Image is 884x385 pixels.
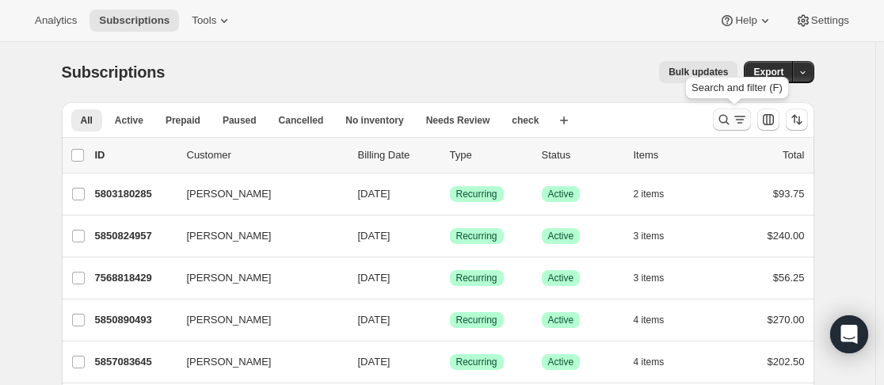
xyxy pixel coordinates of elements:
[95,183,805,205] div: 5803180285[PERSON_NAME][DATE]SuccessRecurringSuccessActive2 items$93.75
[223,114,257,127] span: Paused
[358,356,391,368] span: [DATE]
[95,147,174,163] p: ID
[358,314,391,326] span: [DATE]
[95,351,805,373] div: 5857083645[PERSON_NAME][DATE]SuccessRecurringSuccessActive4 items$202.50
[35,14,77,27] span: Analytics
[182,10,242,32] button: Tools
[95,270,174,286] p: 7568818429
[456,188,497,200] span: Recurring
[177,223,336,249] button: [PERSON_NAME]
[634,147,713,163] div: Items
[177,349,336,375] button: [PERSON_NAME]
[95,354,174,370] p: 5857083645
[634,272,665,284] span: 3 items
[634,309,682,331] button: 4 items
[548,356,574,368] span: Active
[358,272,391,284] span: [DATE]
[90,10,179,32] button: Subscriptions
[512,114,539,127] span: check
[773,188,805,200] span: $93.75
[456,356,497,368] span: Recurring
[166,114,200,127] span: Prepaid
[187,270,272,286] span: [PERSON_NAME]
[634,188,665,200] span: 2 items
[548,230,574,242] span: Active
[768,356,805,368] span: $202.50
[450,147,529,163] div: Type
[345,114,403,127] span: No inventory
[99,14,170,27] span: Subscriptions
[634,230,665,242] span: 3 items
[187,186,272,202] span: [PERSON_NAME]
[115,114,143,127] span: Active
[548,272,574,284] span: Active
[548,188,574,200] span: Active
[95,147,805,163] div: IDCustomerBilling DateTypeStatusItemsTotal
[456,314,497,326] span: Recurring
[634,351,682,373] button: 4 items
[811,14,849,27] span: Settings
[25,10,86,32] button: Analytics
[62,63,166,81] span: Subscriptions
[187,228,272,244] span: [PERSON_NAME]
[177,265,336,291] button: [PERSON_NAME]
[768,314,805,326] span: $270.00
[634,183,682,205] button: 2 items
[753,66,783,78] span: Export
[95,225,805,247] div: 5850824957[PERSON_NAME][DATE]SuccessRecurringSuccessActive3 items$240.00
[735,14,756,27] span: Help
[768,230,805,242] span: $240.00
[830,315,868,353] div: Open Intercom Messenger
[358,147,437,163] p: Billing Date
[95,228,174,244] p: 5850824957
[634,356,665,368] span: 4 items
[634,225,682,247] button: 3 items
[177,181,336,207] button: [PERSON_NAME]
[548,314,574,326] span: Active
[773,272,805,284] span: $56.25
[634,267,682,289] button: 3 items
[783,147,804,163] p: Total
[757,109,779,131] button: Customize table column order and visibility
[95,312,174,328] p: 5850890493
[786,10,859,32] button: Settings
[358,230,391,242] span: [DATE]
[279,114,324,127] span: Cancelled
[551,109,577,132] button: Create new view
[786,109,808,131] button: Sort the results
[426,114,490,127] span: Needs Review
[81,114,93,127] span: All
[95,267,805,289] div: 7568818429[PERSON_NAME][DATE]SuccessRecurringSuccessActive3 items$56.25
[659,61,737,83] button: Bulk updates
[456,272,497,284] span: Recurring
[187,312,272,328] span: [PERSON_NAME]
[177,307,336,333] button: [PERSON_NAME]
[358,188,391,200] span: [DATE]
[713,109,751,131] button: Search and filter results
[669,66,728,78] span: Bulk updates
[634,314,665,326] span: 4 items
[744,61,793,83] button: Export
[192,14,216,27] span: Tools
[542,147,621,163] p: Status
[187,147,345,163] p: Customer
[95,309,805,331] div: 5850890493[PERSON_NAME][DATE]SuccessRecurringSuccessActive4 items$270.00
[456,230,497,242] span: Recurring
[187,354,272,370] span: [PERSON_NAME]
[95,186,174,202] p: 5803180285
[710,10,782,32] button: Help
